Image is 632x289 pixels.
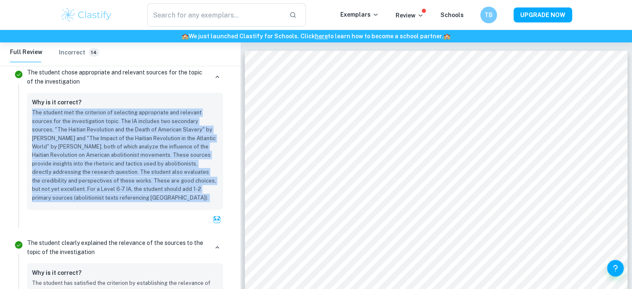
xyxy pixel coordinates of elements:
[2,32,630,41] h6: We just launched Clastify for Schools. Click to learn how to become a school partner.
[315,33,328,40] a: here
[27,238,208,257] p: The student clearly explained the relevance of the sources to the topic of the investigation
[59,48,85,57] h6: Incorrect
[14,69,24,79] svg: Correct
[211,213,223,226] button: Ask Clai
[182,33,189,40] span: 🏫
[10,42,42,62] button: Full Review
[27,68,208,86] p: The student chose appropriate and relevant sources for the topic of the investigation
[213,215,221,224] img: clai.svg
[384,100,488,119] span: IB history
[32,98,81,107] h6: Why is it correct?
[60,7,113,23] img: Clastify logo
[607,260,624,277] button: Help and Feedback
[32,109,218,202] p: The student met the criterion of selecting appropriate and relevant sources for the investigation...
[443,33,450,40] span: 🏫
[484,10,493,20] h6: TB
[32,268,81,277] h6: Why is it correct?
[440,12,464,18] a: Schools
[147,3,283,27] input: Search for any exemplars...
[89,49,99,56] span: 14
[14,240,24,250] svg: Correct
[514,7,572,22] button: UPGRADE NOW
[480,7,497,23] button: TB
[340,10,379,19] p: Exemplars
[328,204,543,223] span: Internal Assessment
[396,11,424,20] p: Review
